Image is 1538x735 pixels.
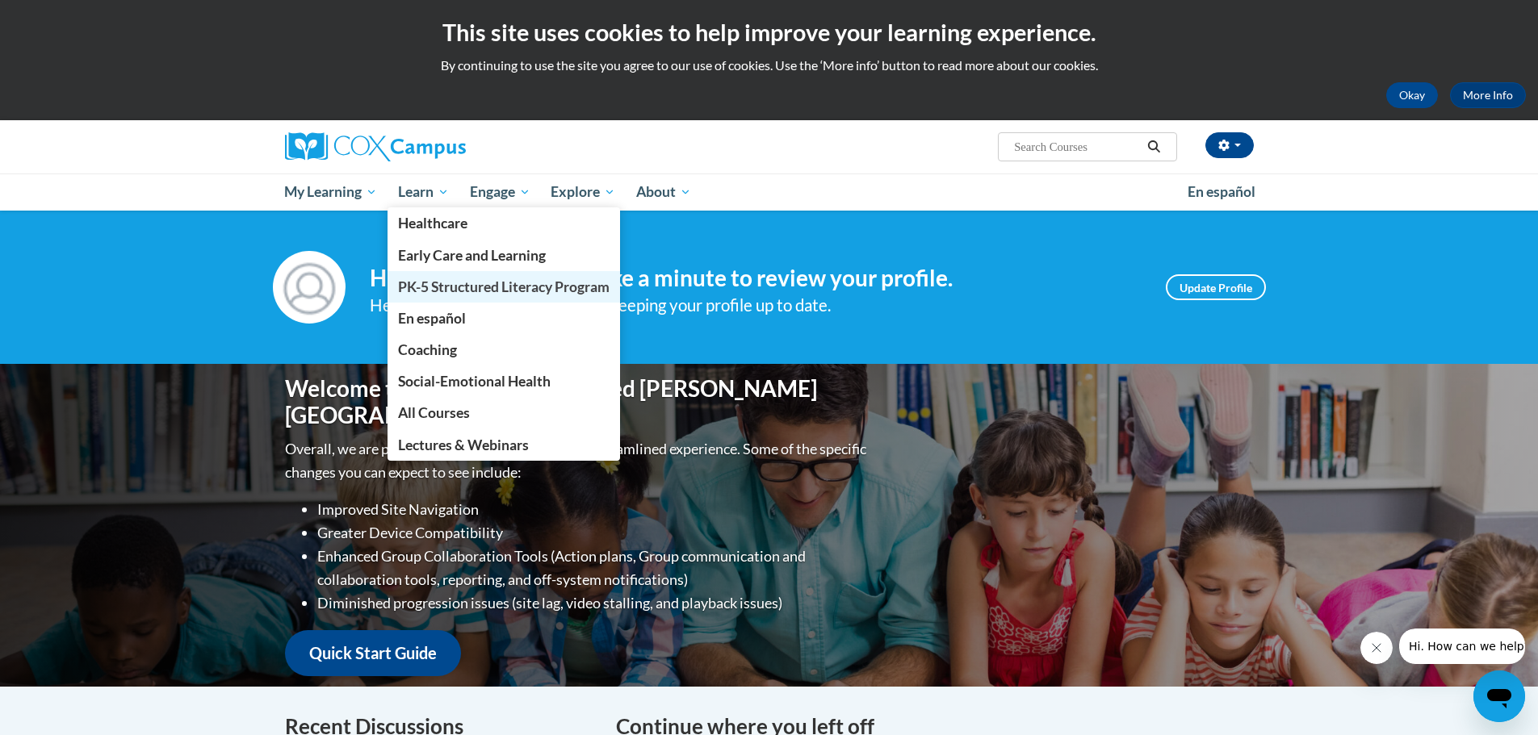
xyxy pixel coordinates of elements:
span: En español [1188,183,1255,200]
span: Engage [470,182,530,202]
span: PK-5 Structured Literacy Program [398,278,610,295]
a: Coaching [388,334,620,365]
li: Greater Device Compatibility [317,521,870,545]
a: Social-Emotional Health [388,365,620,397]
a: En español [1177,175,1266,209]
p: By continuing to use the site you agree to our use of cookies. Use the ‘More info’ button to read... [12,56,1526,74]
p: Overall, we are proud to provide you with a more streamlined experience. Some of the specific cha... [285,437,870,484]
span: Healthcare [398,215,467,232]
a: En español [388,303,620,334]
button: Search [1142,137,1166,157]
button: Account Settings [1205,132,1254,158]
span: Lectures & Webinars [398,436,529,453]
a: Learn [388,173,459,211]
a: Lectures & Webinars [388,429,620,461]
iframe: Message from company [1399,629,1525,664]
span: All Courses [398,404,470,421]
h4: Hi [PERSON_NAME]! Take a minute to review your profile. [370,265,1142,292]
a: All Courses [388,397,620,428]
span: En español [398,310,466,327]
iframe: Button to launch messaging window [1473,670,1525,722]
img: Cox Campus [285,132,466,161]
li: Enhanced Group Collaboration Tools (Action plans, Group communication and collaboration tools, re... [317,545,870,591]
li: Improved Site Navigation [317,498,870,521]
li: Diminished progression issues (site lag, video stalling, and playback issues) [317,591,870,615]
span: Social-Emotional Health [398,373,551,390]
h1: Welcome to the new and improved [PERSON_NAME][GEOGRAPHIC_DATA] [285,375,870,429]
span: Learn [398,182,449,202]
a: My Learning [274,173,388,211]
a: More Info [1450,82,1526,108]
iframe: Close message [1360,632,1393,664]
div: Help improve your experience by keeping your profile up to date. [370,292,1142,319]
span: Hi. How can we help? [10,11,131,24]
a: Healthcare [388,207,620,239]
img: Profile Image [273,251,346,324]
a: Update Profile [1166,274,1266,300]
h2: This site uses cookies to help improve your learning experience. [12,16,1526,48]
a: Cox Campus [285,132,592,161]
button: Okay [1386,82,1438,108]
span: Early Care and Learning [398,247,546,264]
a: PK-5 Structured Literacy Program [388,271,620,303]
input: Search Courses [1012,137,1142,157]
a: Engage [459,173,541,211]
span: About [636,182,691,202]
div: Main menu [261,173,1278,211]
span: Coaching [398,341,457,358]
span: My Learning [284,182,377,202]
a: Explore [540,173,626,211]
a: About [626,173,702,211]
a: Quick Start Guide [285,630,461,676]
a: Early Care and Learning [388,240,620,271]
span: Explore [551,182,615,202]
